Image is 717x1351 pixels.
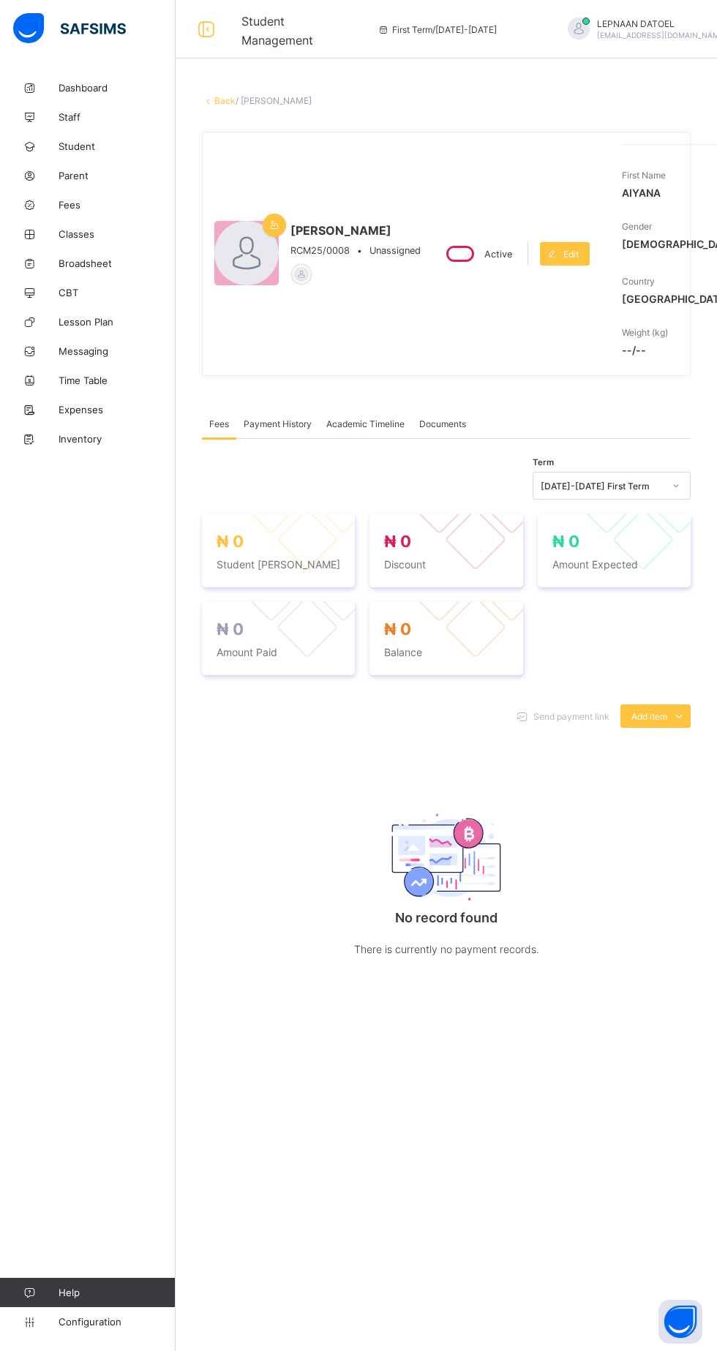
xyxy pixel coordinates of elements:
[236,95,312,106] span: / [PERSON_NAME]
[384,558,508,571] span: Discount
[59,170,176,181] span: Parent
[59,1287,175,1298] span: Help
[658,1300,702,1344] button: Open asap
[622,327,668,338] span: Weight (kg)
[384,532,411,551] span: ₦ 0
[484,249,512,260] span: Active
[391,813,501,900] img: payment-empty.5787c826e2681a028c973ae0c5fbd233.svg
[59,345,176,357] span: Messaging
[13,13,126,44] img: safsims
[300,940,593,958] p: There is currently no payment records.
[59,375,176,386] span: Time Table
[300,773,593,987] div: No record found
[59,316,176,328] span: Lesson Plan
[552,558,676,571] span: Amount Expected
[214,95,236,106] a: Back
[217,646,340,658] span: Amount Paid
[59,433,176,445] span: Inventory
[290,245,350,256] span: RCM25/0008
[290,223,421,238] span: [PERSON_NAME]
[241,14,313,48] span: Student Management
[631,711,667,722] span: Add item
[290,245,421,256] div: •
[326,418,405,429] span: Academic Timeline
[622,221,652,232] span: Gender
[217,558,340,571] span: Student [PERSON_NAME]
[59,1316,175,1328] span: Configuration
[552,532,579,551] span: ₦ 0
[369,245,421,256] span: Unassigned
[59,228,176,240] span: Classes
[59,140,176,152] span: Student
[384,620,411,639] span: ₦ 0
[217,620,244,639] span: ₦ 0
[59,111,176,123] span: Staff
[59,82,176,94] span: Dashboard
[59,287,176,298] span: CBT
[533,457,554,467] span: Term
[209,418,229,429] span: Fees
[300,910,593,925] p: No record found
[622,276,655,287] span: Country
[59,404,176,415] span: Expenses
[563,249,579,260] span: Edit
[378,24,497,35] span: session/term information
[59,257,176,269] span: Broadsheet
[384,646,508,658] span: Balance
[533,711,609,722] span: Send payment link
[541,481,664,492] div: [DATE]-[DATE] First Term
[59,199,176,211] span: Fees
[622,170,666,181] span: First Name
[244,418,312,429] span: Payment History
[217,532,244,551] span: ₦ 0
[419,418,466,429] span: Documents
